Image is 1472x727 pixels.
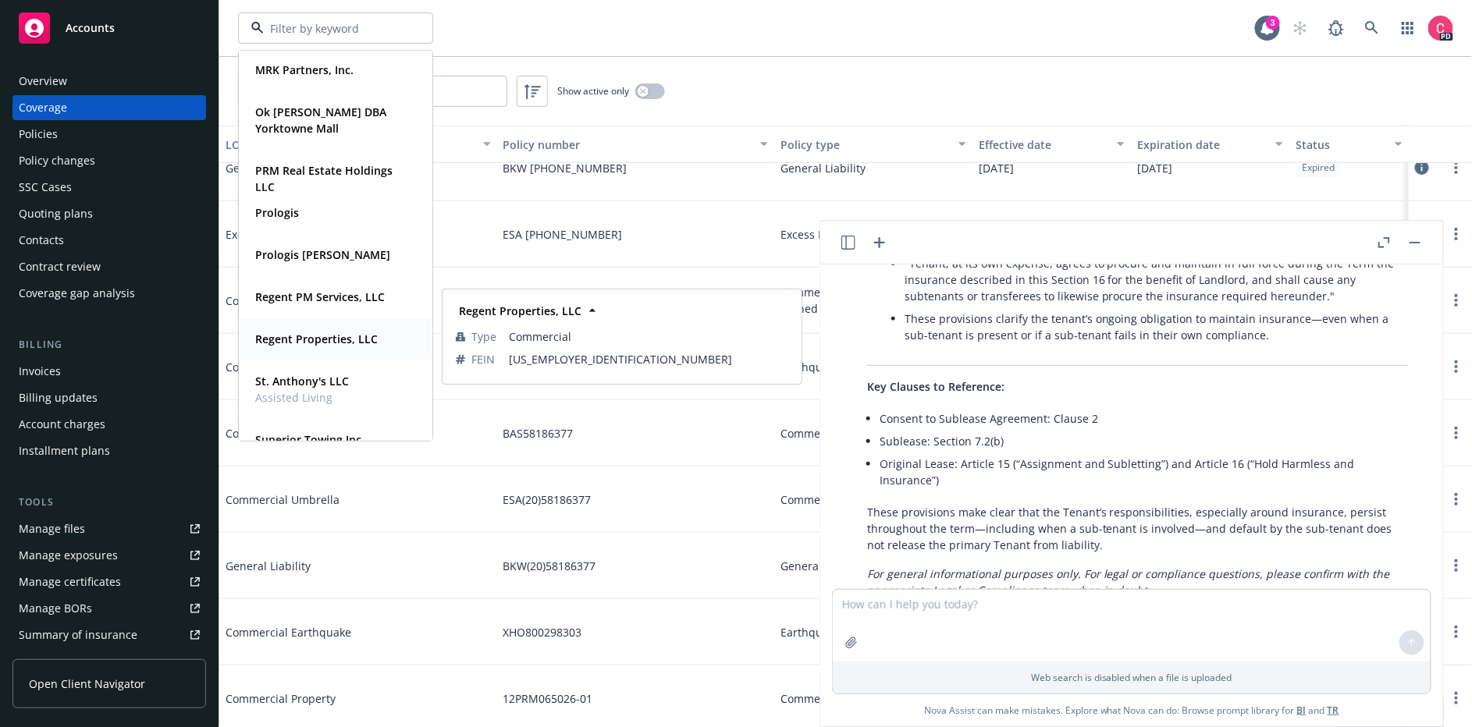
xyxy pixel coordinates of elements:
a: more [1447,158,1466,177]
span: Commercial Earthquake [226,359,460,375]
div: Quoting plans [19,201,93,226]
div: Coverage [19,95,67,120]
span: ESA(20)58186377 [503,491,592,508]
a: Start snowing [1285,12,1316,44]
a: more [1447,689,1466,707]
span: [DATE] [979,160,1014,176]
div: Policy type [780,137,949,153]
strong: Regent PM Services, LLC [255,289,385,304]
span: BKW [PHONE_NUMBER] [503,160,628,176]
div: Status [1296,137,1385,153]
a: Overview [12,69,206,94]
a: more [1447,357,1466,376]
a: Search [1356,12,1388,44]
li: (pages 20–22): [892,232,1409,349]
div: Billing [12,337,206,353]
strong: Superior Towing Inc [255,432,361,447]
div: Contacts [19,228,64,253]
span: [DATE] [1137,160,1172,176]
span: Show active only [557,84,629,98]
button: Status [1289,126,1408,163]
div: Manage exposures [19,543,118,568]
span: Commercial Umbrella [226,491,460,508]
a: Coverage gap analysis [12,281,206,306]
span: General Liability [226,160,460,176]
span: Key Clauses to Reference: [867,379,1004,394]
a: Installment plans [12,438,206,463]
div: SSC Cases [19,175,72,200]
div: Invoices [19,359,61,384]
span: Earthquake [780,624,841,640]
span: XHO800298303 [503,624,582,640]
div: Installment plans [19,438,110,463]
span: Expired [1302,161,1335,175]
strong: Regent Properties, LLC [255,332,378,346]
span: Assisted Living [255,389,349,406]
span: Accounts [66,22,115,34]
span: ESA [PHONE_NUMBER] [503,226,623,243]
span: Commercial Auto Liability [226,293,460,309]
span: Commercial Property [780,690,891,707]
strong: St. Anthony's LLC [255,374,349,388]
a: Accounts [12,6,206,50]
span: Excess [226,226,460,243]
div: Account charges [19,412,105,437]
a: Invoices [12,359,206,384]
span: Excess Liability [780,226,859,243]
div: LOC [226,137,474,153]
a: Manage BORs [12,596,206,621]
div: Summary of insurance [19,622,137,647]
span: Commercial Umbrella [780,491,894,508]
a: Account charges [12,412,206,437]
a: more [1447,490,1466,509]
a: Manage files [12,516,206,541]
span: Commercial Property [226,690,460,707]
div: Overview [19,69,67,94]
a: Contract review [12,254,206,279]
a: Policies [12,122,206,147]
strong: Regent Properties, LLC [459,303,581,318]
a: Coverage [12,95,206,120]
a: more [1447,556,1466,575]
li: Sublease: Section 7.2(b) [880,430,1409,452]
li: "Tenant, at its own expense, agrees to procure and maintain in full force during the Term the ins... [905,252,1409,307]
span: General Liability [780,558,866,574]
div: Effective date [979,137,1108,153]
strong: Ok [PERSON_NAME] DBA Yorktowne Mall [255,105,386,136]
span: Commercial Auto Liability [226,425,460,442]
a: more [1447,622,1466,641]
button: LOC [219,126,497,163]
span: Commercial Auto [780,425,870,442]
span: [US_EMPLOYER_IDENTIFICATION_NUMBER] [509,351,788,367]
a: Report a Bug [1321,12,1352,44]
a: Manage certificates [12,569,206,594]
div: 3 [1266,16,1280,30]
div: Policy number [503,137,752,153]
li: These provisions clarify the tenant’s ongoing obligation to maintain insurance—even when a sub-te... [905,307,1409,346]
a: more [1447,424,1466,442]
button: Expiration date [1131,126,1289,163]
div: Manage certificates [19,569,121,594]
li: Original Lease: Article 15 (“Assignment and Subletting”) and Article 16 (“Hold Harmless and Insur... [880,452,1409,491]
div: Manage BORs [19,596,92,621]
a: BI [1297,704,1307,717]
em: For general informational purposes only. For legal or compliance questions, please confirm with t... [867,566,1390,598]
div: Expiration date [1137,137,1266,153]
a: Manage exposures [12,543,206,568]
a: TR [1328,704,1339,717]
p: These provisions make clear that the Tenant’s responsibilities, especially around insurance, pers... [867,504,1409,553]
a: more [1447,225,1466,243]
p: Web search is disabled when a file is uploaded [842,671,1421,684]
a: Contacts [12,228,206,253]
span: Commercial Earthquake [226,624,460,640]
img: photo [1428,16,1453,41]
div: Coverage gap analysis [19,281,135,306]
a: Switch app [1392,12,1424,44]
div: Contract review [19,254,101,279]
strong: Prologis [255,205,299,220]
input: Filter by keyword [264,20,401,37]
button: Effective date [972,126,1131,163]
span: General Liability [780,160,866,176]
div: Manage files [19,516,85,541]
